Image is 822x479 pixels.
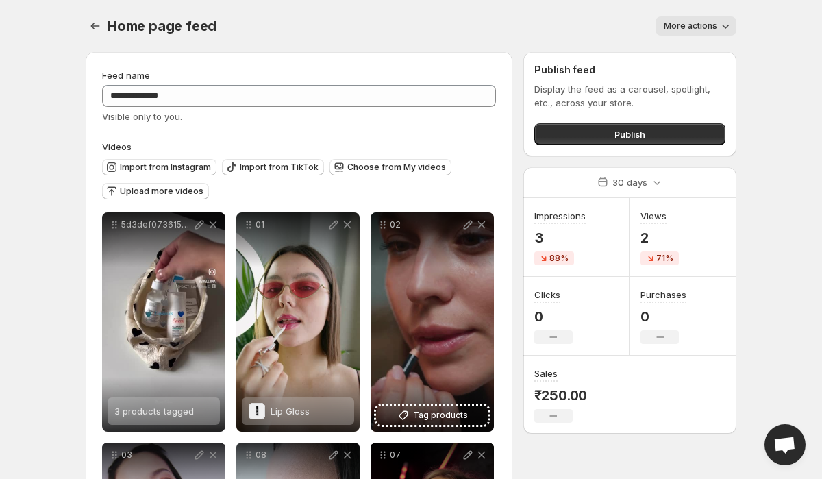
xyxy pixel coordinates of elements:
h2: Publish feed [534,63,725,77]
button: Import from TikTok [222,159,324,175]
div: 5d3def0736154568a600e60704c6ad5d3 products tagged [102,212,225,432]
p: 0 [640,308,686,325]
button: Import from Instagram [102,159,216,175]
h3: Purchases [640,288,686,302]
button: Settings [86,16,105,36]
p: 5d3def0736154568a600e60704c6ad5d [121,219,192,230]
h3: Impressions [534,209,586,223]
h3: Views [640,209,667,223]
span: Import from Instagram [120,162,211,173]
button: Tag products [376,406,488,425]
span: More actions [664,21,717,32]
span: 3 products tagged [114,406,194,417]
div: 02Tag products [371,212,494,432]
span: Videos [102,141,132,152]
h3: Sales [534,367,558,380]
span: Publish [614,127,645,141]
h3: Clicks [534,288,560,302]
span: Lip Gloss [271,406,310,417]
span: Choose from My videos [347,162,446,173]
p: 03 [121,450,192,460]
span: Home page feed [108,18,216,34]
span: Feed name [102,70,150,81]
img: Lip Gloss [249,403,265,419]
span: Tag products [413,408,468,422]
span: Upload more videos [120,186,203,197]
span: Import from TikTok [240,162,319,173]
p: ₹250.00 [534,387,588,404]
p: 02 [390,219,461,230]
p: 01 [256,219,327,230]
p: 0 [534,308,573,325]
p: Display the feed as a carousel, spotlight, etc., across your store. [534,82,725,110]
span: Visible only to you. [102,111,182,122]
p: 3 [534,230,586,246]
p: 2 [640,230,679,246]
a: Open chat [764,424,806,465]
button: More actions [656,16,736,36]
div: 01Lip GlossLip Gloss [236,212,360,432]
span: 88% [549,253,569,264]
span: 71% [656,253,673,264]
button: Choose from My videos [329,159,451,175]
p: 30 days [612,175,647,189]
p: 07 [390,450,461,460]
p: 08 [256,450,327,460]
button: Publish [534,123,725,145]
button: Upload more videos [102,183,209,199]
